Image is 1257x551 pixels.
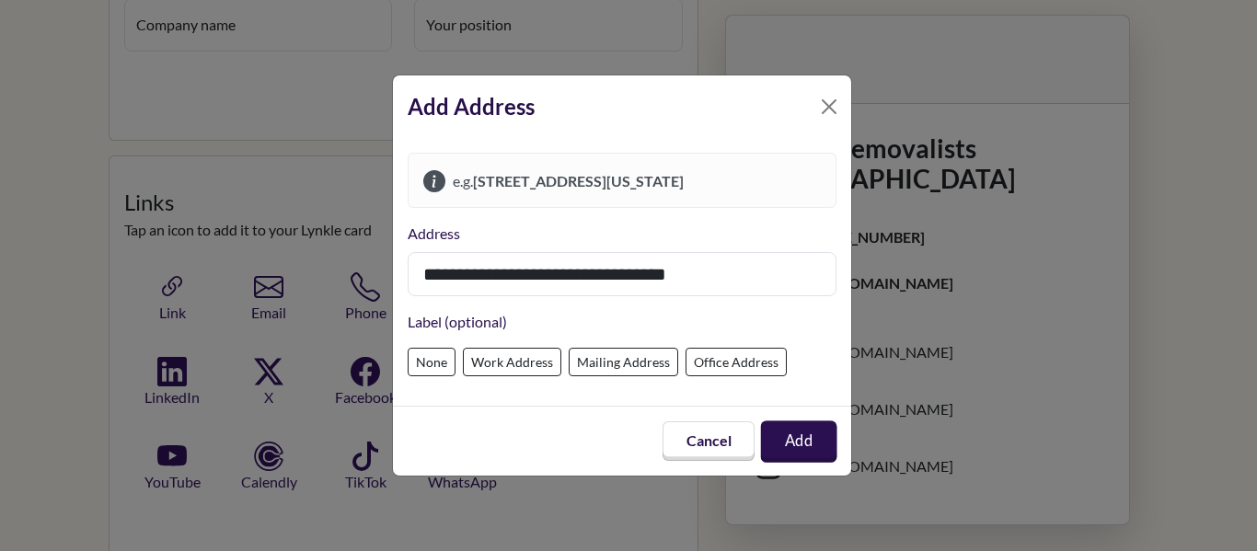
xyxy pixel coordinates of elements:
button: Close [814,92,844,121]
button: Add [761,420,837,462]
label: None [408,348,456,376]
button: Cancel [663,421,755,462]
label: Mailing Address [569,348,678,376]
label: Work Address [463,348,561,376]
label: Address [408,223,460,245]
span: e.g. [453,172,684,189]
label: Label (optional) [408,311,836,333]
label: Office Address [686,348,787,376]
strong: Add Address [408,93,535,120]
strong: [STREET_ADDRESS][US_STATE] [473,172,684,189]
